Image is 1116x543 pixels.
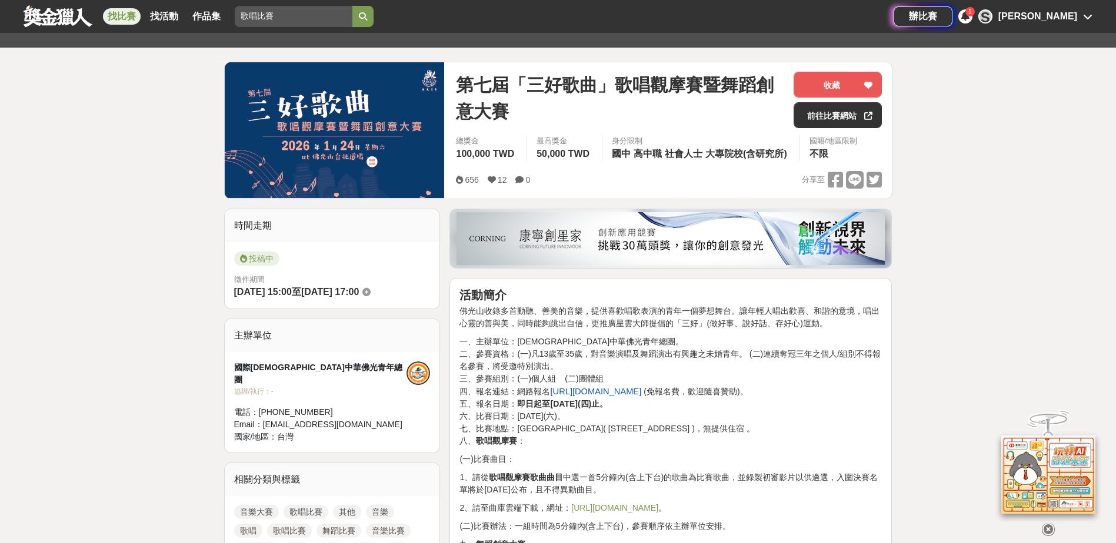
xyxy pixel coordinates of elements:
div: 國際[DEMOGRAPHIC_DATA]中華佛光青年總團 [234,361,407,386]
span: 社會人士 [665,149,702,159]
div: 協辦/執行： - [234,386,407,397]
a: 前往比賽網站 [794,102,882,128]
a: 音樂大賽 [234,505,279,519]
div: 國籍/地區限制 [809,135,858,147]
span: 50,000 TWD [537,149,589,159]
span: 總獎金 [456,135,517,147]
span: 12 [498,175,507,185]
div: 時間走期 [225,209,440,242]
a: 音樂比賽 [366,524,411,538]
a: 其他 [333,505,361,519]
span: 100,000 TWD [456,149,514,159]
div: 身分限制 [612,135,790,147]
span: [DATE] 17:00 [301,287,359,297]
a: 歌唱 [234,524,262,538]
div: Email： [EMAIL_ADDRESS][DOMAIN_NAME] [234,418,407,431]
strong: 歌唱觀摩賽 [476,436,517,445]
strong: 活動簡介 [459,289,507,301]
span: [DATE] 15:00 [234,287,292,297]
a: 舞蹈比賽 [317,524,361,538]
input: 全球自行車設計比賽 [235,6,352,27]
span: 最高獎金 [537,135,592,147]
div: [PERSON_NAME] [998,9,1077,24]
span: 大專院校(含研究所) [705,149,787,159]
div: 主辦單位 [225,319,440,352]
span: 投稿中 [234,252,279,266]
a: 歌唱比賽 [284,505,328,519]
a: [URL][DOMAIN_NAME] [550,387,641,396]
div: 相關分類與標籤 [225,463,440,496]
p: 1、請從 中選一首5分鐘內(含上下台)的歌曲為比賽歌曲，並錄製初審影片以供遴選，入圍決賽名單將於[DATE]公布，且不得異動曲目。 [459,471,882,496]
span: 不限 [809,149,828,159]
span: 徵件期間 [234,275,265,284]
div: S [978,9,992,24]
a: 辦比賽 [894,6,952,26]
a: 音樂 [366,505,394,519]
span: 台灣 [277,432,294,441]
img: Cover Image [225,62,445,198]
img: d2146d9a-e6f6-4337-9592-8cefde37ba6b.png [1001,435,1095,514]
a: 找活動 [145,8,183,25]
img: be6ed63e-7b41-4cb8-917a-a53bd949b1b4.png [457,212,885,265]
a: 找比賽 [103,8,141,25]
p: (二)比賽辦法：一組時間為5分鐘內(含上下台)，參賽順序依主辦單位安排。 [459,520,882,532]
a: 作品集 [188,8,225,25]
span: 656 [465,175,478,185]
p: 佛光山收錄多首動聽、善美的音樂，提供喜歡唱歌表演的青年一個夢想舞台。讓年輕人唱出歡喜、和諧的意境，唱出心靈的善與美，同時能夠跳出自信，更推廣星雲大師提倡的「三好」(做好事、說好話、存好心)運動。 [459,305,882,330]
p: 一、主辦單位：[DEMOGRAPHIC_DATA]中華佛光青年總團。 二、參賽資格：(一)凡13歲至35歲，對音樂演唱及舞蹈演出有興趣之未婚青年。 (二)連續奪冠三年之個人/組別不得報名參賽，將... [459,336,882,447]
strong: 歌唱觀摩賽歌曲曲目 [489,472,563,482]
p: 2、請至曲庫雲端下載，網址： 。 [459,502,882,514]
span: 分享至 [802,171,825,189]
span: 至 [292,287,301,297]
span: 國家/地區： [234,432,278,441]
span: 第七屆「三好歌曲」歌唱觀摩賽暨舞蹈創意大賽 [456,72,784,125]
div: 電話： [PHONE_NUMBER] [234,406,407,418]
p: (一)比賽曲目： [459,453,882,465]
a: 歌唱比賽 [267,524,312,538]
span: 國中 [612,149,631,159]
span: 1 [968,8,972,15]
span: 高中職 [634,149,662,159]
button: 收藏 [794,72,882,98]
strong: 即日起至[DATE](四)止。 [517,399,608,408]
span: 0 [525,175,530,185]
a: [URL][DOMAIN_NAME] [571,503,658,512]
